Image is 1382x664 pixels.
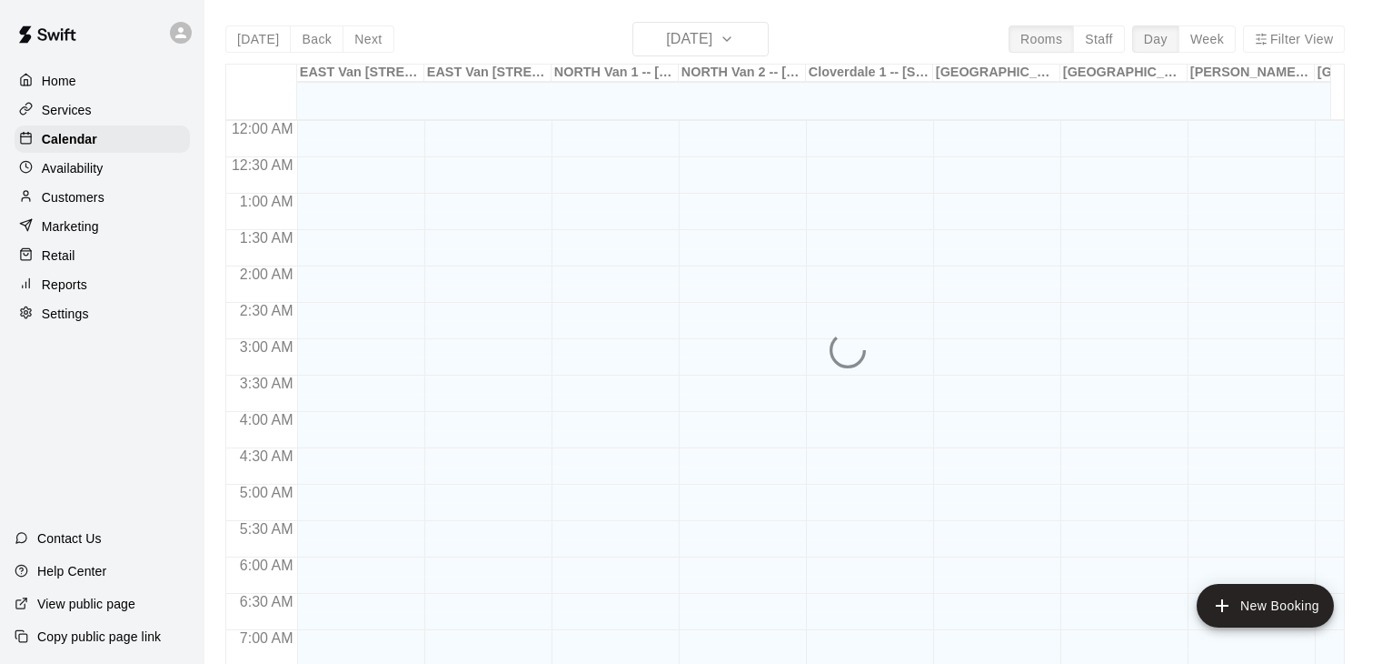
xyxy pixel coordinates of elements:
[806,65,933,82] div: Cloverdale 1 -- [STREET_ADDRESS]
[15,300,190,327] a: Settings
[42,72,76,90] p: Home
[235,267,298,282] span: 2:00 AM
[235,303,298,318] span: 2:30 AM
[552,65,679,82] div: NORTH Van 1 -- [STREET_ADDRESS]
[42,159,104,177] p: Availability
[679,65,806,82] div: NORTH Van 2 -- [STREET_ADDRESS]
[37,529,102,548] p: Contact Us
[227,157,298,173] span: 12:30 AM
[42,276,87,294] p: Reports
[15,96,190,124] a: Services
[37,595,135,613] p: View public page
[235,230,298,246] span: 1:30 AM
[235,630,298,646] span: 7:00 AM
[424,65,552,82] div: EAST Van [STREET_ADDRESS]
[42,101,92,119] p: Services
[1197,584,1334,628] button: add
[37,628,161,646] p: Copy public page link
[15,155,190,182] a: Availability
[42,246,75,265] p: Retail
[227,121,298,136] span: 12:00 AM
[15,67,190,95] a: Home
[37,562,106,580] p: Help Center
[15,271,190,298] a: Reports
[235,412,298,428] span: 4:00 AM
[15,242,190,269] a: Retail
[933,65,1060,82] div: [GEOGRAPHIC_DATA] [STREET_ADDRESS]
[42,217,99,236] p: Marketing
[235,194,298,209] span: 1:00 AM
[235,521,298,537] span: 5:30 AM
[42,130,97,148] p: Calendar
[1188,65,1315,82] div: [PERSON_NAME] Park - [STREET_ADDRESS]
[235,448,298,464] span: 4:30 AM
[15,213,190,240] a: Marketing
[1060,65,1188,82] div: [GEOGRAPHIC_DATA] 2 -- [STREET_ADDRESS]
[15,184,190,211] a: Customers
[42,305,89,323] p: Settings
[235,339,298,355] span: 3:00 AM
[235,376,298,391] span: 3:30 AM
[42,188,104,206] p: Customers
[15,126,190,153] a: Calendar
[235,594,298,609] span: 6:30 AM
[235,558,298,573] span: 6:00 AM
[297,65,424,82] div: EAST Van [STREET_ADDRESS]
[235,485,298,500] span: 5:00 AM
